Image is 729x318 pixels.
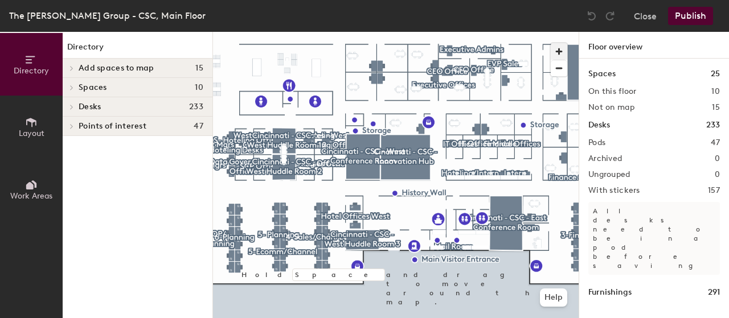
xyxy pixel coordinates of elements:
[79,64,154,73] span: Add spaces to map
[194,122,203,131] span: 47
[579,32,729,59] h1: Floor overview
[588,87,637,96] h2: On this floor
[195,83,203,92] span: 10
[588,68,616,80] h1: Spaces
[588,202,720,275] p: All desks need to be in a pod before saving
[588,186,640,195] h2: With stickers
[10,191,52,201] span: Work Areas
[588,154,622,163] h2: Archived
[708,186,720,195] h2: 157
[195,64,203,73] span: 15
[711,87,720,96] h2: 10
[79,83,107,92] span: Spaces
[79,102,101,111] span: Desks
[19,129,44,138] span: Layout
[588,286,632,299] h1: Furnishings
[715,154,720,163] h2: 0
[634,7,657,25] button: Close
[706,119,720,131] h1: 233
[715,170,720,179] h2: 0
[588,170,630,179] h2: Ungrouped
[14,66,49,76] span: Directory
[708,286,720,299] h1: 291
[189,102,203,111] span: 233
[668,7,713,25] button: Publish
[588,119,610,131] h1: Desks
[604,10,616,22] img: Redo
[711,138,720,147] h2: 47
[586,10,597,22] img: Undo
[63,41,212,59] h1: Directory
[588,138,605,147] h2: Pods
[79,122,146,131] span: Points of interest
[712,103,720,112] h2: 15
[711,68,720,80] h1: 25
[588,103,634,112] h2: Not on map
[9,9,206,23] div: The [PERSON_NAME] Group - CSC, Main Floor
[540,288,567,307] button: Help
